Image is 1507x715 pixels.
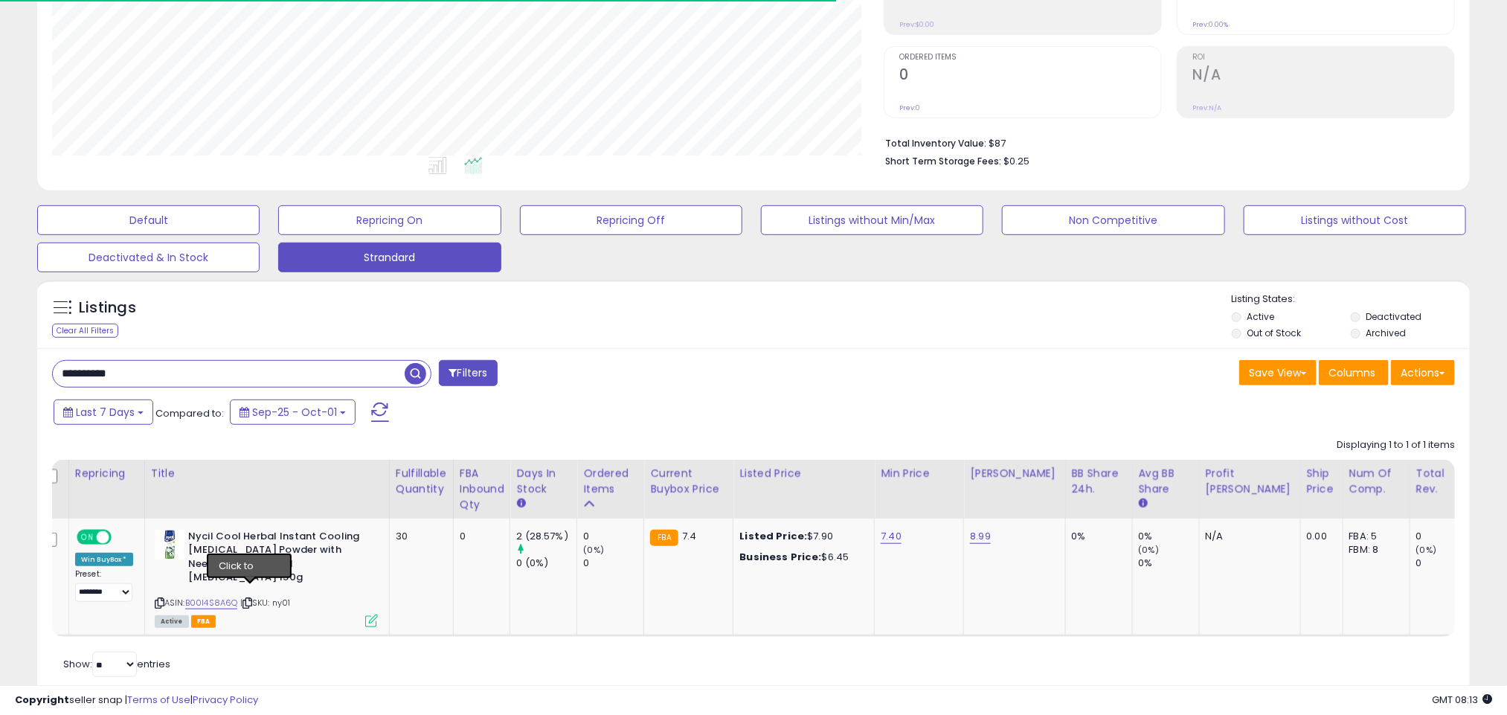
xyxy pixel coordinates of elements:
div: $6.45 [739,551,863,564]
a: 7.40 [881,529,902,544]
span: 2025-10-9 08:13 GMT [1432,693,1492,707]
div: BB Share 24h. [1072,466,1126,497]
strong: Copyright [15,693,69,707]
div: Listed Price [739,466,868,481]
p: Listing States: [1232,292,1470,307]
h2: 0 [900,66,1161,86]
button: Repricing On [278,205,501,235]
span: $0.25 [1004,154,1030,168]
label: Deactivated [1366,310,1421,323]
div: N/A [1206,530,1289,543]
div: Preset: [75,569,133,602]
a: Terms of Use [127,693,190,707]
div: Current Buybox Price [650,466,727,497]
div: 0.00 [1307,530,1331,543]
div: 0 [583,530,643,543]
button: Strandard [278,243,501,272]
label: Active [1247,310,1275,323]
div: 0 [460,530,499,543]
button: Non Competitive [1002,205,1224,235]
button: Listings without Min/Max [761,205,983,235]
div: 0 [1416,530,1477,543]
span: FBA [191,615,216,628]
div: Avg BB Share [1139,466,1193,497]
label: Archived [1366,327,1406,339]
button: Deactivated & In Stock [37,243,260,272]
a: Privacy Policy [193,693,258,707]
b: Total Inventory Value: [886,137,987,150]
b: Business Price: [739,550,821,564]
div: Clear All Filters [52,324,118,338]
button: Last 7 Days [54,400,153,425]
div: 0% [1139,557,1199,570]
span: | SKU: ny01 [240,597,291,609]
small: Prev: 0 [900,103,921,112]
b: Short Term Storage Fees: [886,155,1002,167]
div: 0 [583,557,643,570]
li: $87 [886,133,1444,151]
div: Repricing [75,466,138,481]
h2: N/A [1193,66,1454,86]
div: 0 [1416,557,1477,570]
small: (0%) [583,544,604,556]
span: Sep-25 - Oct-01 [252,405,337,420]
div: Num of Comp. [1349,466,1404,497]
button: Filters [439,360,497,386]
a: 8.99 [970,529,991,544]
div: Min Price [881,466,957,481]
h5: Listings [79,298,136,318]
div: Profit [PERSON_NAME] [1206,466,1294,497]
div: Total Rev. [1416,466,1471,497]
button: Actions [1391,360,1455,385]
div: Ship Price [1307,466,1337,497]
small: Avg BB Share. [1139,497,1148,510]
small: Prev: 0.00% [1193,20,1229,29]
div: FBA inbound Qty [460,466,504,513]
b: Nycil Cool Herbal Instant Cooling [MEDICAL_DATA] Powder with Neem & Pudina Cool [MEDICAL_DATA] 150g [188,530,369,589]
span: OFF [109,530,133,543]
small: (0%) [1416,544,1437,556]
span: Last 7 Days [76,405,135,420]
div: Win BuyBox * [75,553,133,566]
img: 317a-NnIV0L._SL40_.jpg [155,530,184,560]
span: ON [78,530,97,543]
button: Listings without Cost [1244,205,1466,235]
small: Prev: N/A [1193,103,1222,112]
div: Ordered Items [583,466,637,497]
div: FBA: 5 [1349,530,1398,543]
small: (0%) [1139,544,1160,556]
span: Show: entries [63,657,170,671]
b: Listed Price: [739,529,807,543]
div: seller snap | | [15,693,258,708]
button: Columns [1319,360,1389,385]
div: 0% [1072,530,1121,543]
span: ROI [1193,54,1454,62]
div: $7.90 [739,530,863,543]
div: 0 (0%) [516,557,576,570]
small: FBA [650,530,678,546]
div: FBM: 8 [1349,543,1398,557]
button: Repricing Off [520,205,742,235]
span: 7.4 [682,529,696,543]
div: 2 (28.57%) [516,530,576,543]
div: ASIN: [155,530,378,626]
div: [PERSON_NAME] [970,466,1058,481]
button: Default [37,205,260,235]
label: Out of Stock [1247,327,1302,339]
span: Columns [1328,365,1375,380]
span: Ordered Items [900,54,1161,62]
div: Title [151,466,383,481]
span: All listings currently available for purchase on Amazon [155,615,189,628]
div: Days In Stock [516,466,571,497]
div: 0% [1139,530,1199,543]
span: Compared to: [155,406,224,420]
small: Days In Stock. [516,497,525,510]
a: B00I4S8A6Q [185,597,238,609]
div: 30 [396,530,442,543]
button: Sep-25 - Oct-01 [230,400,356,425]
small: Prev: $0.00 [900,20,935,29]
div: Displaying 1 to 1 of 1 items [1337,438,1455,452]
button: Save View [1239,360,1317,385]
div: Fulfillable Quantity [396,466,447,497]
